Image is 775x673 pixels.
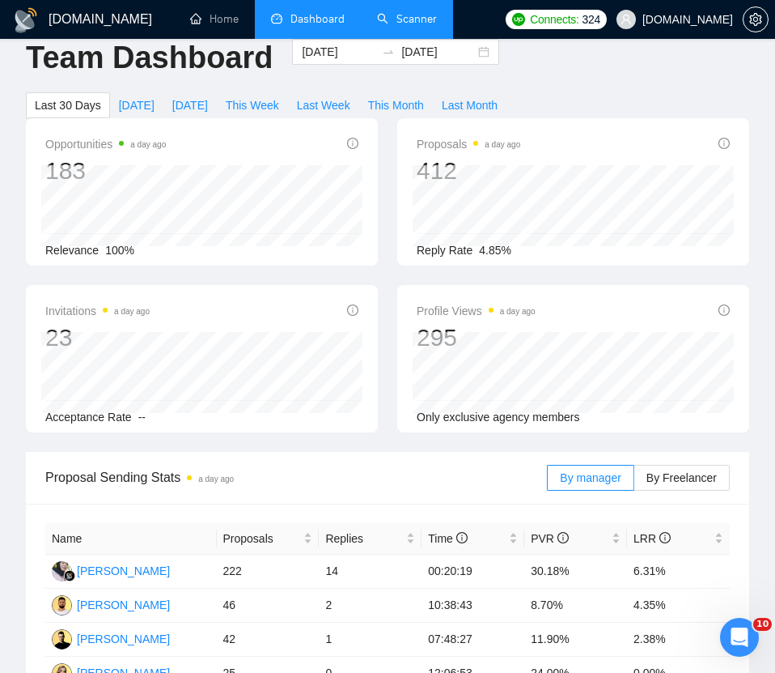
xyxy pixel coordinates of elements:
[190,12,239,26] a: homeHome
[26,39,273,77] h1: Team Dashboard
[110,92,163,118] button: [DATE]
[217,555,320,589] td: 222
[319,555,421,589] td: 14
[217,523,320,555] th: Proposals
[718,138,730,149] span: info-circle
[52,598,170,611] a: KZ[PERSON_NAME]
[421,589,524,623] td: 10:38:43
[45,411,132,424] span: Acceptance Rate
[720,618,759,657] iframe: Intercom live chat
[627,623,730,657] td: 2.38%
[77,630,170,648] div: [PERSON_NAME]
[297,96,350,114] span: Last Week
[319,589,421,623] td: 2
[52,629,72,650] img: YS
[347,138,358,149] span: info-circle
[433,92,506,118] button: Last Month
[198,475,234,483] time: a day ago
[119,96,155,114] span: [DATE]
[325,530,403,547] span: Replies
[646,471,717,484] span: By Freelancer
[456,532,468,543] span: info-circle
[290,12,345,26] span: Dashboard
[130,140,166,149] time: a day ago
[620,14,632,25] span: user
[223,530,301,547] span: Proposals
[401,43,475,61] input: End date
[417,244,472,257] span: Reply Rate
[531,532,569,545] span: PVR
[226,96,279,114] span: This Week
[114,307,150,316] time: a day ago
[26,92,110,118] button: Last 30 Days
[421,555,524,589] td: 00:20:19
[64,570,75,581] img: gigradar-bm.png
[52,595,72,615] img: KZ
[659,532,671,543] span: info-circle
[172,96,208,114] span: [DATE]
[377,12,437,26] a: searchScanner
[753,618,772,631] span: 10
[485,140,520,149] time: a day ago
[500,307,536,316] time: a day ago
[524,589,627,623] td: 8.70%
[77,596,170,614] div: [PERSON_NAME]
[512,13,525,26] img: upwork-logo.png
[45,322,150,353] div: 23
[45,523,217,555] th: Name
[718,305,730,316] span: info-circle
[633,532,671,545] span: LRR
[417,134,520,154] span: Proposals
[319,623,421,657] td: 1
[217,92,288,118] button: This Week
[319,523,421,555] th: Replies
[45,155,166,186] div: 183
[524,555,627,589] td: 30.18%
[13,7,39,33] img: logo
[627,555,730,589] td: 6.31%
[217,623,320,657] td: 42
[302,43,375,61] input: Start date
[417,155,520,186] div: 412
[530,11,578,28] span: Connects:
[421,623,524,657] td: 07:48:27
[52,564,170,577] a: FF[PERSON_NAME]
[417,322,536,353] div: 295
[582,11,600,28] span: 324
[417,301,536,321] span: Profile Views
[479,244,511,257] span: 4.85%
[347,305,358,316] span: info-circle
[557,532,569,543] span: info-circle
[45,244,99,257] span: Relevance
[743,13,768,26] span: setting
[442,96,498,114] span: Last Month
[382,45,395,58] span: to
[52,561,72,581] img: FF
[524,623,627,657] td: 11.90%
[288,92,359,118] button: Last Week
[52,632,170,645] a: YS[PERSON_NAME]
[368,96,424,114] span: This Month
[560,471,620,484] span: By manager
[743,13,769,26] a: setting
[743,6,769,32] button: setting
[382,45,395,58] span: swap-right
[217,589,320,623] td: 46
[77,562,170,580] div: [PERSON_NAME]
[45,467,547,488] span: Proposal Sending Stats
[138,411,146,424] span: --
[271,13,282,24] span: dashboard
[428,532,467,545] span: Time
[45,134,166,154] span: Opportunities
[627,589,730,623] td: 4.35%
[163,92,217,118] button: [DATE]
[417,411,580,424] span: Only exclusive agency members
[359,92,433,118] button: This Month
[45,301,150,321] span: Invitations
[35,96,101,114] span: Last 30 Days
[105,244,134,257] span: 100%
